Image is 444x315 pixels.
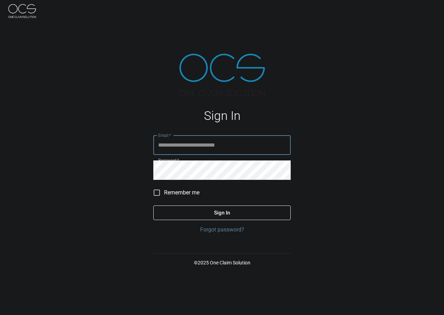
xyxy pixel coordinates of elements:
img: ocs-logo-white-transparent.png [8,4,36,18]
p: © 2025 One Claim Solution [153,259,291,266]
label: Email [158,132,171,138]
span: Remember me [164,189,199,197]
img: ocs-logo-tra.png [179,54,265,96]
a: Forgot password? [153,226,291,234]
button: Sign In [153,205,291,220]
h1: Sign In [153,109,291,123]
label: Password [158,157,179,163]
